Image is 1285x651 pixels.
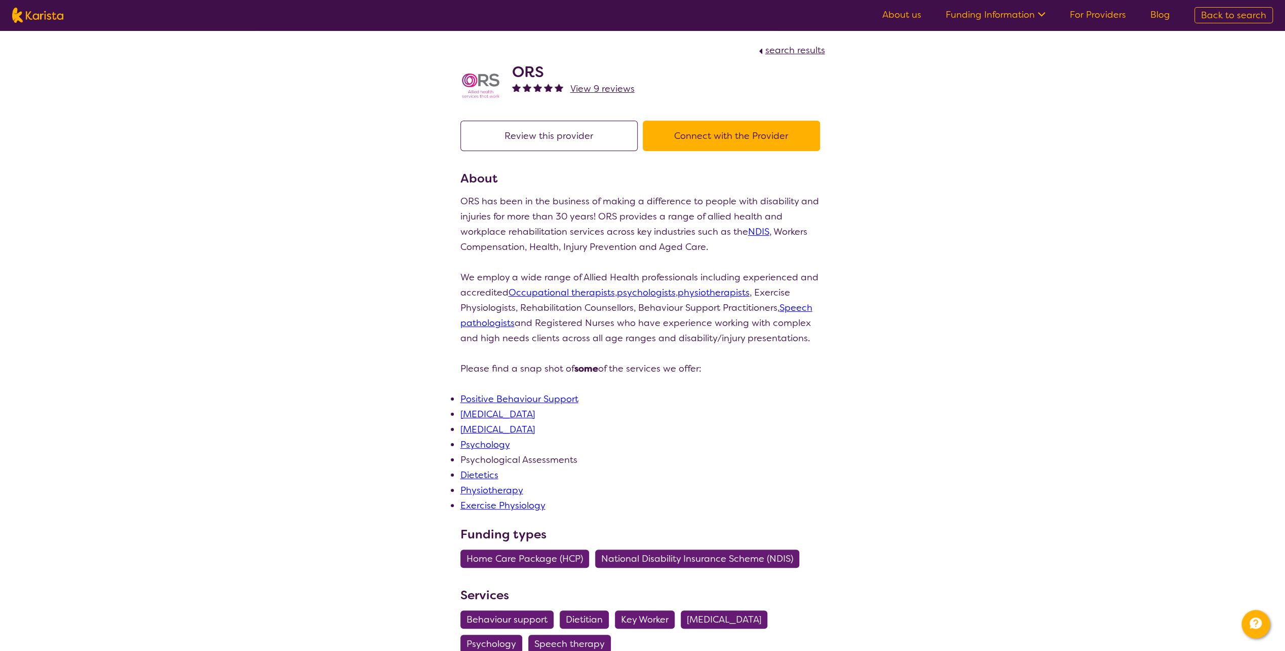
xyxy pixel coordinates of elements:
img: fullstar [555,83,563,92]
span: search results [765,44,825,56]
h3: Services [460,586,825,604]
h3: Funding types [460,525,825,544]
a: View 9 reviews [570,81,635,96]
a: [MEDICAL_DATA] [681,613,773,626]
li: Psychological Assessments [460,452,825,467]
span: [MEDICAL_DATA] [687,610,761,629]
a: Funding Information [946,9,1045,21]
img: fullstar [544,83,553,92]
img: fullstar [533,83,542,92]
a: Speech therapy [528,638,617,650]
button: Connect with the Provider [643,121,820,151]
span: National Disability Insurance Scheme (NDIS) [601,550,793,568]
a: [MEDICAL_DATA] [460,423,535,436]
a: Back to search [1194,7,1273,23]
span: Key Worker [621,610,669,629]
a: Review this provider [460,130,643,142]
span: Home Care Package (HCP) [466,550,583,568]
a: physiotherapists [678,286,750,299]
a: NDIS [748,226,769,238]
h3: About [460,169,825,188]
a: Dietitian [560,613,615,626]
a: Psychology [460,638,528,650]
a: National Disability Insurance Scheme (NDIS) [595,553,805,565]
a: Dietetics [460,469,498,481]
a: Positive Behaviour Support [460,393,578,405]
a: About us [882,9,921,21]
a: Behaviour support [460,613,560,626]
span: View 9 reviews [570,83,635,95]
img: fullstar [512,83,521,92]
a: Connect with the Provider [643,130,825,142]
a: Blog [1150,9,1170,21]
img: Karista logo [12,8,63,23]
p: ORS has been in the business of making a difference to people with disability and injuries for mo... [460,194,825,255]
a: psychologists [617,286,676,299]
span: Dietitian [566,610,603,629]
img: nspbnteb0roocrxnmwip.png [460,65,501,106]
h2: ORS [512,63,635,81]
p: Please find a snap shot of of the services we offer: [460,361,825,376]
a: search results [756,44,825,56]
a: For Providers [1070,9,1126,21]
span: Behaviour support [466,610,548,629]
a: Occupational therapists [509,286,615,299]
span: Back to search [1201,9,1266,21]
a: [MEDICAL_DATA] [460,408,535,420]
a: Key Worker [615,613,681,626]
strong: some [574,363,598,375]
a: Physiotherapy [460,484,523,496]
a: Exercise Physiology [460,499,546,512]
img: fullstar [523,83,531,92]
button: Review this provider [460,121,638,151]
p: We employ a wide range of Allied Health professionals including experienced and accredited , , , ... [460,270,825,346]
a: Psychology [460,439,510,451]
button: Channel Menu [1241,610,1270,638]
a: Home Care Package (HCP) [460,553,595,565]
